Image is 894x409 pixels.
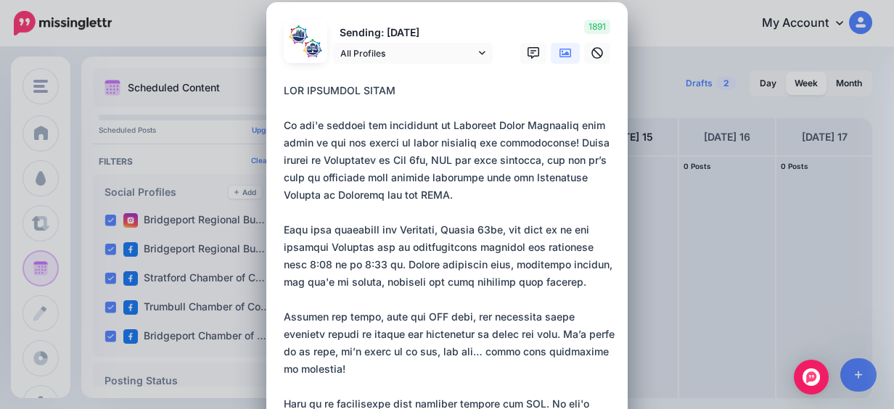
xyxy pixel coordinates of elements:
[794,360,829,394] div: Open Intercom Messenger
[288,24,309,45] img: 326353443_583245609911355_7624060508075186304_n-bsa150316.png
[340,46,475,61] span: All Profiles
[584,20,610,34] span: 1891
[333,25,493,41] p: Sending: [DATE]
[333,43,493,64] a: All Profiles
[302,38,323,59] img: 308473372_407848838198388_3303732314664761860_n-bsa150620.png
